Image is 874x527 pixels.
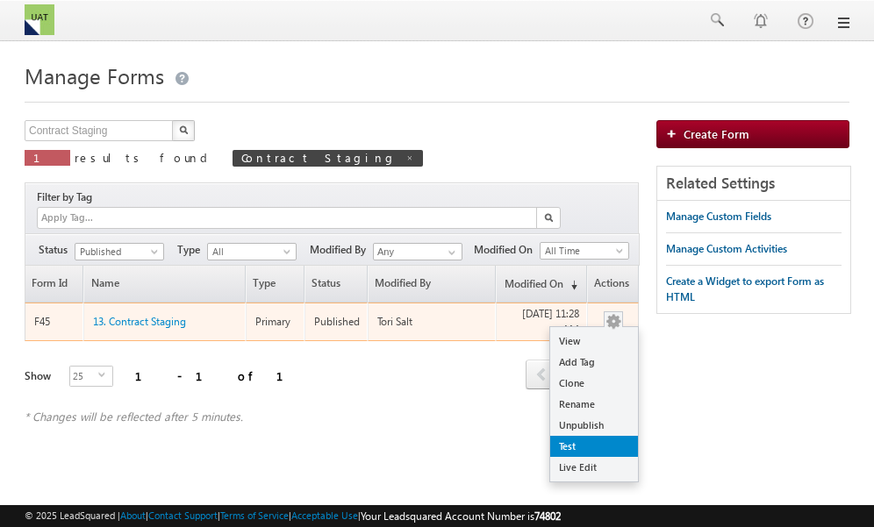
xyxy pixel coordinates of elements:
[550,331,638,352] a: View
[135,366,304,386] div: 1 - 1 of 1
[666,233,787,265] a: Manage Custom Activities
[39,210,144,225] input: Apply Tag...
[177,242,207,258] span: Type
[474,242,540,258] span: Modified On
[550,394,638,415] a: Rename
[563,278,577,292] span: (sorted descending)
[369,266,495,302] a: Modified By
[247,266,304,302] span: Type
[666,266,842,313] a: Create a Widget to export Form as HTML
[550,457,638,478] a: Live Edit
[310,242,373,258] span: Modified By
[505,306,579,338] div: [DATE] 11:28 AM
[75,150,214,165] span: results found
[93,315,186,328] span: 13. Contract Staging
[657,167,850,201] div: Related Settings
[255,314,297,330] div: Primary
[373,243,462,260] input: Type to Search
[534,509,561,523] span: 74802
[33,150,61,165] span: 1
[208,244,291,260] span: All
[25,409,639,424] div: * Changes will be reflected after 5 minutes.
[98,371,112,379] span: select
[25,266,82,302] a: Form Id
[305,266,367,302] span: Status
[377,314,488,330] div: Tori Salt
[291,509,358,521] a: Acceptable Use
[25,4,54,35] img: Custom Logo
[497,266,586,302] a: Modified On(sorted descending)
[526,361,558,389] a: prev
[75,243,164,260] a: Published
[361,509,561,523] span: Your Leadsquared Account Number is
[588,266,638,302] span: Actions
[120,509,146,521] a: About
[37,188,98,207] div: Filter by Tag
[93,314,186,330] a: 13. Contract Staging
[39,242,75,258] span: Status
[550,373,638,394] a: Clone
[550,415,638,436] a: Unpublish
[84,266,244,302] a: Name
[148,509,218,521] a: Contact Support
[541,243,624,259] span: All Time
[25,61,164,89] span: Manage Forms
[179,125,188,134] img: Search
[241,150,397,165] span: Contract Staging
[666,241,787,257] div: Manage Custom Activities
[220,509,289,521] a: Terms of Service
[25,508,561,524] span: © 2025 LeadSquared | | | | |
[666,201,771,232] a: Manage Custom Fields
[34,314,76,330] div: F45
[544,213,553,222] img: Search
[550,352,638,373] a: Add Tag
[684,126,749,141] span: Create Form
[75,244,159,260] span: Published
[666,209,771,224] div: Manage Custom Fields
[314,314,360,330] div: Published
[25,368,55,384] div: Show
[439,244,461,261] a: Show All Items
[207,243,297,260] a: All
[70,367,98,386] span: 25
[666,128,684,139] img: add_icon.png
[666,274,842,305] div: Create a Widget to export Form as HTML
[540,242,629,260] a: All Time
[550,436,638,457] a: Test
[526,360,558,389] span: prev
